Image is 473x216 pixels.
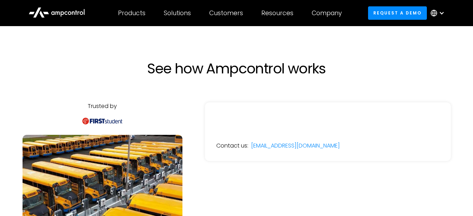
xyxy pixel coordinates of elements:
div: Solutions [164,9,191,17]
a: [EMAIL_ADDRESS][DOMAIN_NAME] [251,142,340,150]
div: Company [312,9,342,17]
div: Resources [261,9,293,17]
a: Request a demo [368,6,427,19]
div: Products [118,9,145,17]
div: Customers [209,9,243,17]
h1: See how Ampcontrol works [82,60,392,77]
div: Contact us: [216,142,248,150]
